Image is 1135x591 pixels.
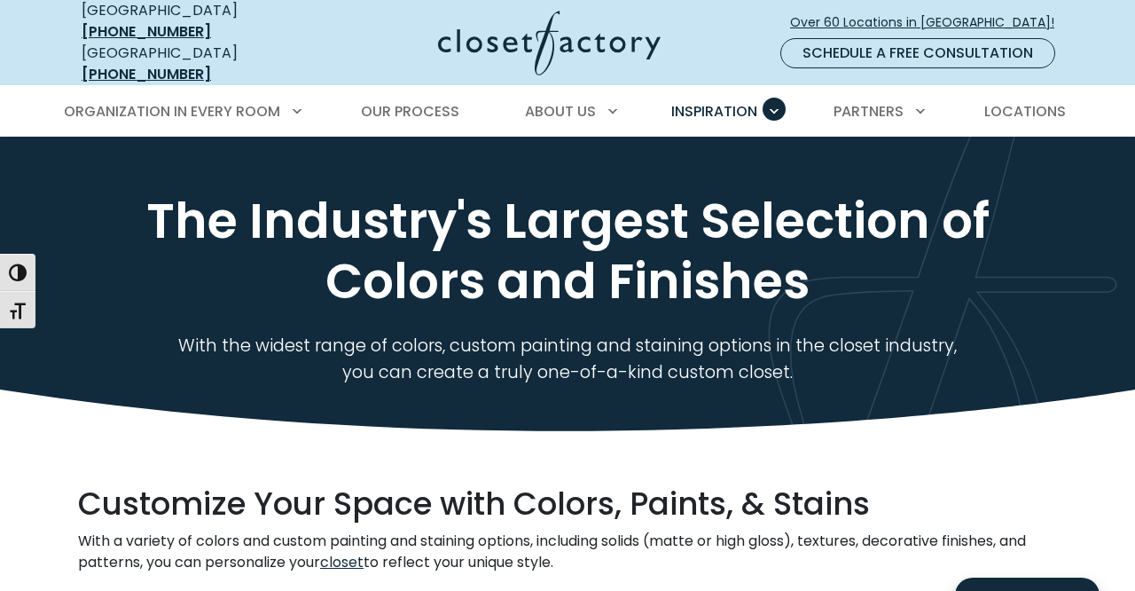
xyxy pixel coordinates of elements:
[178,334,957,383] span: With the widest range of colors, custom painting and staining options in the closet industry, you...
[82,64,211,84] a: [PHONE_NUMBER]
[671,101,757,122] span: Inspiration
[438,11,661,75] img: Closet Factory Logo
[64,101,280,122] span: Organization in Every Room
[78,191,1057,311] h1: The Industry's Largest Selection of Colors and Finishes
[984,101,1066,122] span: Locations
[780,38,1055,68] a: Schedule a Free Consultation
[78,531,1057,573] p: With a variety of colors and custom painting and staining options, including solids (matte or hig...
[525,101,596,122] span: About Us
[82,21,211,42] a: [PHONE_NUMBER]
[78,485,1057,524] h5: Customize Your Space with Colors, Paints, & Stains
[790,13,1068,32] span: Over 60 Locations in [GEOGRAPHIC_DATA]!
[361,101,459,122] span: Our Process
[320,552,364,572] a: closet
[834,101,904,122] span: Partners
[789,7,1069,38] a: Over 60 Locations in [GEOGRAPHIC_DATA]!
[51,87,1084,137] nav: Primary Menu
[82,43,299,85] div: [GEOGRAPHIC_DATA]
